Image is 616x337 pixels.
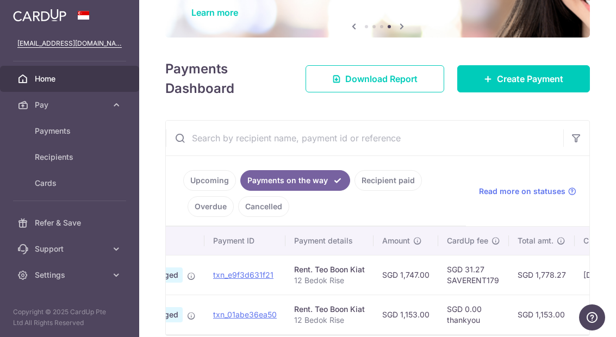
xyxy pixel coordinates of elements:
[447,235,488,246] span: CardUp fee
[35,126,107,136] span: Payments
[204,227,285,255] th: Payment ID
[479,186,576,197] a: Read more on statuses
[213,270,273,279] a: txn_e9f3d631f21
[35,217,107,228] span: Refer & Save
[35,152,107,163] span: Recipients
[294,315,365,326] p: 12 Bedok Rise
[306,65,444,92] a: Download Report
[479,186,565,197] span: Read more on statuses
[238,196,289,217] a: Cancelled
[509,255,575,295] td: SGD 1,778.27
[188,196,234,217] a: Overdue
[509,295,575,334] td: SGD 1,153.00
[294,275,365,286] p: 12 Bedok Rise
[35,99,107,110] span: Pay
[382,235,410,246] span: Amount
[294,264,365,275] div: Rent. Teo Boon Kiat
[438,295,509,334] td: SGD 0.00 thankyou
[213,310,277,319] a: txn_01abe36ea50
[518,235,553,246] span: Total amt.
[294,304,365,315] div: Rent. Teo Boon Kiat
[13,9,66,22] img: CardUp
[165,59,286,98] h4: Payments Dashboard
[35,244,107,254] span: Support
[191,7,238,18] a: Learn more
[354,170,422,191] a: Recipient paid
[285,227,374,255] th: Payment details
[457,65,590,92] a: Create Payment
[579,304,605,332] iframe: Opens a widget where you can find more information
[166,121,563,155] input: Search by recipient name, payment id or reference
[374,255,438,295] td: SGD 1,747.00
[183,170,236,191] a: Upcoming
[35,270,107,280] span: Settings
[497,72,563,85] span: Create Payment
[240,170,350,191] a: Payments on the way
[438,255,509,295] td: SGD 31.27 SAVERENT179
[374,295,438,334] td: SGD 1,153.00
[35,73,107,84] span: Home
[35,178,107,189] span: Cards
[345,72,418,85] span: Download Report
